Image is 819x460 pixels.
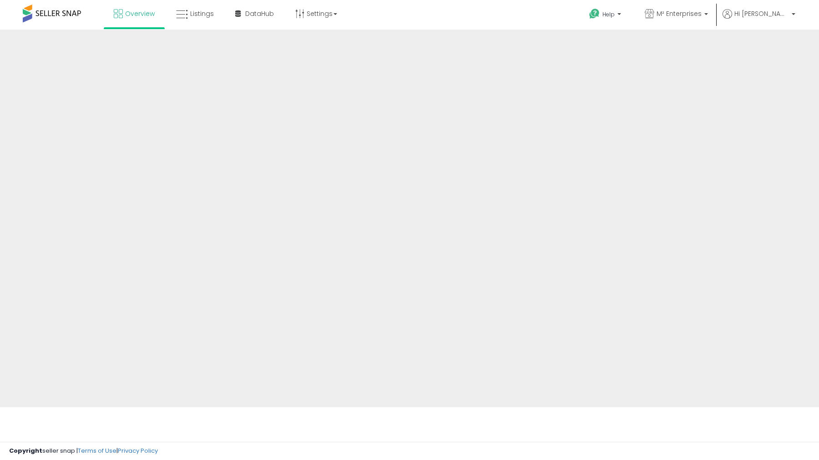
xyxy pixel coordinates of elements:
[602,10,615,18] span: Help
[589,8,600,20] i: Get Help
[657,9,702,18] span: M² Enterprises
[125,9,155,18] span: Overview
[582,1,630,30] a: Help
[190,9,214,18] span: Listings
[723,9,795,30] a: Hi [PERSON_NAME]
[734,9,789,18] span: Hi [PERSON_NAME]
[245,9,274,18] span: DataHub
